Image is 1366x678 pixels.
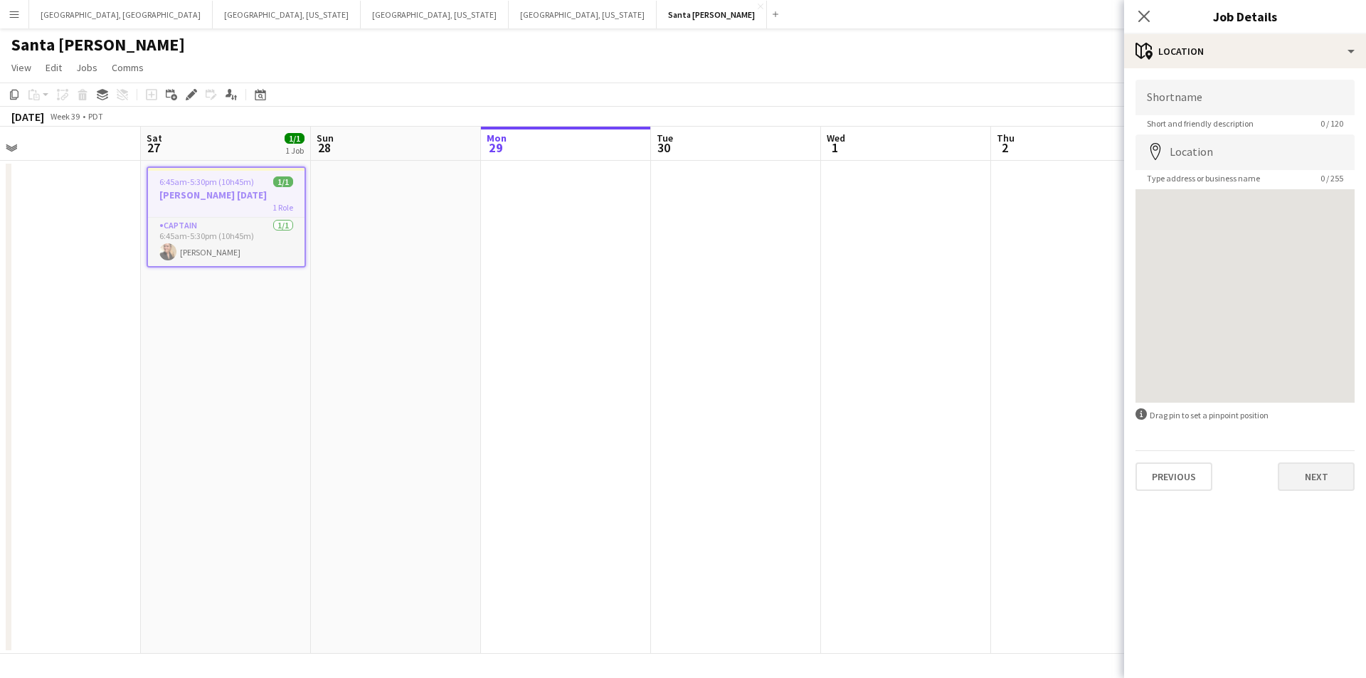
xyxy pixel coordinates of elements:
[1135,462,1212,491] button: Previous
[317,132,334,144] span: Sun
[46,61,62,74] span: Edit
[112,61,144,74] span: Comms
[29,1,213,28] button: [GEOGRAPHIC_DATA], [GEOGRAPHIC_DATA]
[1124,7,1366,26] h3: Job Details
[272,202,293,213] span: 1 Role
[106,58,149,77] a: Comms
[1278,462,1355,491] button: Next
[487,132,507,144] span: Mon
[655,139,673,156] span: 30
[657,1,767,28] button: Santa [PERSON_NAME]
[76,61,97,74] span: Jobs
[88,111,103,122] div: PDT
[11,61,31,74] span: View
[47,111,83,122] span: Week 39
[509,1,657,28] button: [GEOGRAPHIC_DATA], [US_STATE]
[147,166,306,268] app-job-card: 6:45am-5:30pm (10h45m)1/1[PERSON_NAME] [DATE]1 RoleCaptain1/16:45am-5:30pm (10h45m)[PERSON_NAME]
[825,139,845,156] span: 1
[361,1,509,28] button: [GEOGRAPHIC_DATA], [US_STATE]
[213,1,361,28] button: [GEOGRAPHIC_DATA], [US_STATE]
[1124,34,1366,68] div: Location
[995,139,1015,156] span: 2
[148,189,305,201] h3: [PERSON_NAME] [DATE]
[11,110,44,124] div: [DATE]
[147,132,162,144] span: Sat
[6,58,37,77] a: View
[285,145,304,156] div: 1 Job
[148,218,305,266] app-card-role: Captain1/16:45am-5:30pm (10h45m)[PERSON_NAME]
[1135,118,1265,129] span: Short and friendly description
[1135,173,1271,184] span: Type address or business name
[285,133,305,144] span: 1/1
[1309,173,1355,184] span: 0 / 255
[40,58,68,77] a: Edit
[70,58,103,77] a: Jobs
[144,139,162,156] span: 27
[997,132,1015,144] span: Thu
[485,139,507,156] span: 29
[159,176,254,187] span: 6:45am-5:30pm (10h45m)
[1309,118,1355,129] span: 0 / 120
[657,132,673,144] span: Tue
[1135,408,1355,422] div: Drag pin to set a pinpoint position
[11,34,185,55] h1: Santa [PERSON_NAME]
[314,139,334,156] span: 28
[827,132,845,144] span: Wed
[273,176,293,187] span: 1/1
